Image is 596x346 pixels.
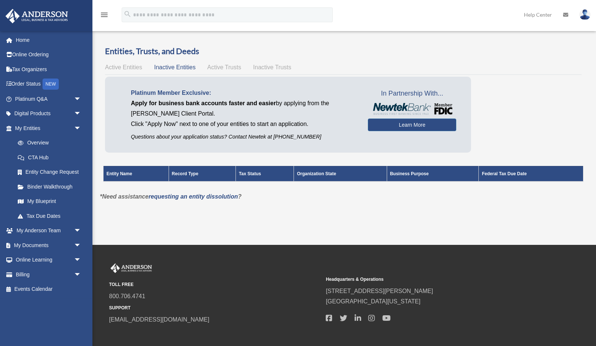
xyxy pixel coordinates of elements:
[253,64,291,70] span: Inactive Trusts
[10,150,89,165] a: CTA Hub
[479,166,583,182] th: Federal Tax Due Date
[74,253,89,268] span: arrow_drop_down
[74,121,89,136] span: arrow_drop_down
[5,92,92,106] a: Platinum Q&Aarrow_drop_down
[109,263,153,273] img: Anderson Advisors Platinum Portal
[326,276,537,283] small: Headquarters & Operations
[74,238,89,253] span: arrow_drop_down
[131,119,357,129] p: Click "Apply Now" next to one of your entities to start an application.
[5,121,89,136] a: My Entitiesarrow_drop_down
[10,179,89,194] a: Binder Walkthrough
[100,193,241,200] em: *Need assistance ?
[5,238,92,253] a: My Documentsarrow_drop_down
[326,288,433,294] a: [STREET_ADDRESS][PERSON_NAME]
[123,10,132,18] i: search
[368,88,456,100] span: In Partnership With...
[109,316,209,323] a: [EMAIL_ADDRESS][DOMAIN_NAME]
[236,166,294,182] th: Tax Status
[10,194,89,209] a: My Blueprint
[100,10,109,19] i: menu
[5,253,92,267] a: Online Learningarrow_drop_down
[131,100,276,106] span: Apply for business bank accounts faster and easier
[104,166,169,182] th: Entity Name
[5,77,92,92] a: Order StatusNEW
[105,64,142,70] span: Active Entities
[5,223,92,238] a: My Anderson Teamarrow_drop_down
[169,166,236,182] th: Record Type
[5,282,92,297] a: Events Calendar
[10,209,89,223] a: Tax Due Dates
[131,132,357,142] p: Questions about your application status? Contact Newtek at [PHONE_NUMBER]
[5,62,92,77] a: Tax Organizers
[74,267,89,282] span: arrow_drop_down
[10,165,89,180] a: Entity Change Request
[131,88,357,98] p: Platinum Member Exclusive:
[5,33,92,47] a: Home
[10,136,85,150] a: Overview
[74,223,89,239] span: arrow_drop_down
[5,267,92,282] a: Billingarrow_drop_down
[387,166,479,182] th: Business Purpose
[109,281,321,289] small: TOLL FREE
[100,13,109,19] a: menu
[149,193,238,200] a: requesting an entity dissolution
[43,79,59,90] div: NEW
[326,298,420,305] a: [GEOGRAPHIC_DATA][US_STATE]
[74,92,89,107] span: arrow_drop_down
[372,103,453,115] img: NewtekBankLogoSM.png
[5,47,92,62] a: Online Ordering
[131,98,357,119] p: by applying from the [PERSON_NAME] Client Portal.
[3,9,70,23] img: Anderson Advisors Platinum Portal
[5,106,92,121] a: Digital Productsarrow_drop_down
[105,46,582,57] h3: Entities, Trusts, and Deeds
[109,293,145,299] a: 800.706.4741
[154,64,196,70] span: Inactive Entities
[207,64,241,70] span: Active Trusts
[579,9,590,20] img: User Pic
[368,119,456,131] a: Learn More
[294,166,387,182] th: Organization State
[109,304,321,312] small: SUPPORT
[74,106,89,122] span: arrow_drop_down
